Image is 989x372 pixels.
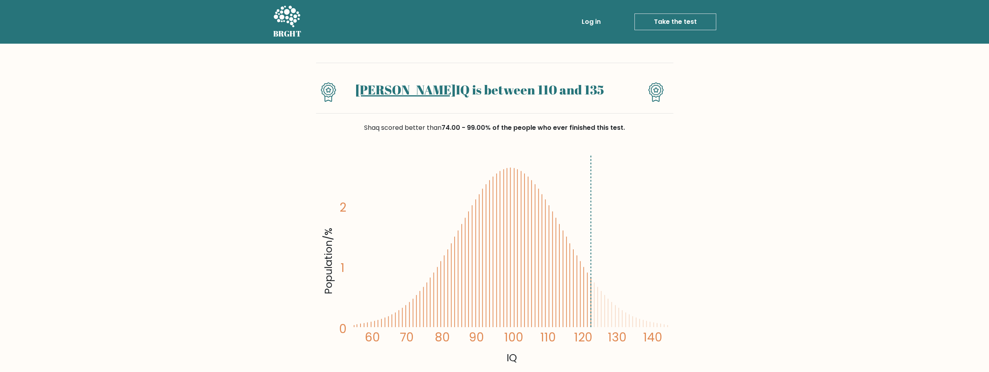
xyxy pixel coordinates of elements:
a: BRGHT [273,3,302,40]
h5: BRGHT [273,29,302,39]
h1: IQ is between 110 and 135 [350,82,609,97]
a: [PERSON_NAME] [355,81,456,98]
tspan: 2 [339,200,346,216]
tspan: 0 [339,321,347,337]
a: Take the test [634,13,716,30]
tspan: 110 [540,329,555,345]
tspan: 1 [341,260,345,276]
tspan: 130 [608,329,627,345]
div: Shaq scored better than [316,123,673,133]
tspan: 70 [400,329,414,345]
tspan: 90 [469,329,484,345]
a: Log in [578,14,604,30]
tspan: IQ [507,351,517,365]
tspan: Population/% [321,228,335,294]
tspan: 120 [574,329,592,345]
tspan: 80 [434,329,449,345]
tspan: 60 [364,329,380,345]
tspan: 140 [643,329,662,345]
tspan: 100 [504,329,523,345]
span: 74.00 - 99.00% of the people who ever finished this test. [441,123,625,132]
